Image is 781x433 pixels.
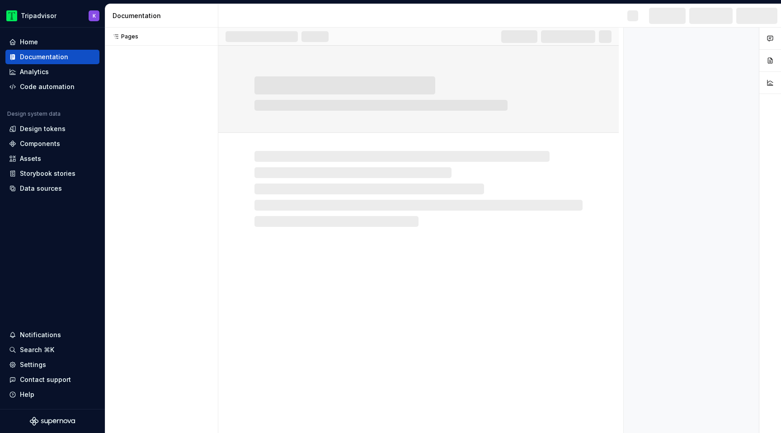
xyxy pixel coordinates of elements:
div: Design tokens [20,124,66,133]
div: Home [20,38,38,47]
a: Home [5,35,99,49]
div: K [93,12,96,19]
a: Settings [5,358,99,372]
div: Search ⌘K [20,345,54,354]
div: Settings [20,360,46,369]
div: Documentation [113,11,214,20]
a: Storybook stories [5,166,99,181]
svg: Supernova Logo [30,417,75,426]
div: Help [20,390,34,399]
button: Contact support [5,372,99,387]
div: Pages [108,33,138,40]
a: Documentation [5,50,99,64]
a: Components [5,136,99,151]
div: Design system data [7,110,61,118]
div: Documentation [20,52,68,61]
a: Analytics [5,65,99,79]
div: Code automation [20,82,75,91]
a: Code automation [5,80,99,94]
div: Tripadvisor [21,11,56,20]
a: Data sources [5,181,99,196]
button: Notifications [5,328,99,342]
div: Assets [20,154,41,163]
button: Search ⌘K [5,343,99,357]
button: TripadvisorK [2,6,103,25]
div: Contact support [20,375,71,384]
div: Data sources [20,184,62,193]
div: Storybook stories [20,169,75,178]
img: 0ed0e8b8-9446-497d-bad0-376821b19aa5.png [6,10,17,21]
div: Components [20,139,60,148]
div: Analytics [20,67,49,76]
div: Notifications [20,330,61,339]
a: Assets [5,151,99,166]
a: Design tokens [5,122,99,136]
button: Help [5,387,99,402]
